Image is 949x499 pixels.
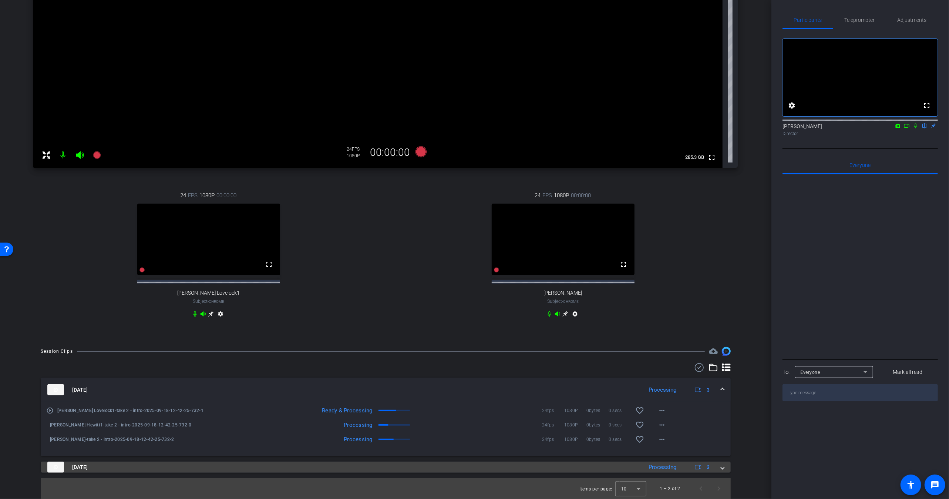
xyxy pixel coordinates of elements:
span: Everyone [801,370,820,375]
div: 1 – 2 of 2 [660,485,680,492]
mat-icon: settings [216,311,225,320]
span: FPS [543,191,552,200]
span: FPS [188,191,198,200]
mat-icon: flip [920,122,929,129]
span: [DATE] [72,386,88,394]
span: FPS [352,147,360,152]
button: Mark all read [878,365,938,379]
span: Mark all read [893,368,922,376]
mat-icon: settings [571,311,579,320]
span: 1080P [554,191,569,200]
div: Processing [645,386,680,394]
span: [PERSON_NAME]-take 2 - intro-2025-09-18-12-42-25-732-2 [50,436,223,443]
span: [PERSON_NAME] Lovelock1 [177,290,240,296]
div: thumb-nail[DATE]Processing3 [41,402,731,456]
span: 0bytes [586,436,609,443]
span: Everyone [850,163,871,168]
div: Processing [297,421,376,429]
div: Processing [645,463,680,472]
img: thumb-nail [47,384,64,395]
span: 24fps [542,436,564,443]
mat-icon: fullscreen [265,260,274,269]
mat-expansion-panel-header: thumb-nail[DATE]Processing3 [41,378,731,402]
img: Session clips [722,347,731,356]
div: 24 [347,146,366,152]
span: Subject [193,298,224,305]
mat-icon: cloud_upload [709,347,718,356]
mat-icon: play_circle_outline [46,407,54,414]
mat-icon: favorite_border [635,421,644,429]
span: - [208,299,209,304]
span: 24fps [542,407,564,414]
span: Chrome [209,299,224,304]
mat-icon: settings [787,101,796,110]
span: 00:00:00 [571,191,591,200]
div: To: [783,368,790,376]
div: Session Clips [41,348,73,355]
mat-icon: fullscreen [707,153,716,162]
span: 3 [707,463,710,471]
div: Ready & Processing [297,407,376,414]
span: Adjustments [898,17,927,23]
span: 0 secs [609,421,631,429]
span: Subject [547,298,579,305]
div: [PERSON_NAME] [783,123,938,137]
mat-icon: favorite_border [635,406,644,415]
div: Processing [297,436,376,443]
div: 1080P [347,153,366,159]
span: 0bytes [586,407,609,414]
mat-expansion-panel-header: thumb-nail[DATE]Processing3 [41,462,731,473]
span: - [562,299,563,304]
span: 0bytes [586,421,609,429]
div: 00:00:00 [366,146,415,159]
span: 285.3 GB [683,153,707,162]
span: Chrome [563,299,579,304]
span: 24 [181,191,186,200]
span: 24 [535,191,541,200]
span: 1080P [564,407,586,414]
mat-icon: favorite_border [635,435,644,444]
span: Destinations for your clips [709,347,718,356]
span: 00:00:00 [217,191,237,200]
mat-icon: more_horiz [657,435,666,444]
span: Teleprompter [845,17,875,23]
span: 1080P [564,421,586,429]
span: [DATE] [72,463,88,471]
span: [PERSON_NAME] Hewitt1-take 2 - intro-2025-09-18-12-42-25-732-0 [50,421,223,429]
div: Items per page: [579,485,612,493]
span: [PERSON_NAME] Lovelock1-take 2 - intro-2025-09-18-12-42-25-732-1 [57,407,223,414]
mat-icon: fullscreen [922,101,931,110]
mat-icon: accessibility [906,480,915,489]
span: 0 secs [609,436,631,443]
button: Previous page [692,480,710,498]
mat-icon: more_horiz [657,406,666,415]
mat-icon: more_horiz [657,421,666,429]
div: Director [783,130,938,137]
img: thumb-nail [47,462,64,473]
button: Next page [710,480,728,498]
span: 1080P [200,191,215,200]
span: [PERSON_NAME] [544,290,582,296]
span: 3 [707,386,710,394]
span: 0 secs [609,407,631,414]
span: 24fps [542,421,564,429]
mat-icon: fullscreen [619,260,628,269]
span: Participants [794,17,822,23]
span: 1080P [564,436,586,443]
mat-icon: message [931,480,939,489]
